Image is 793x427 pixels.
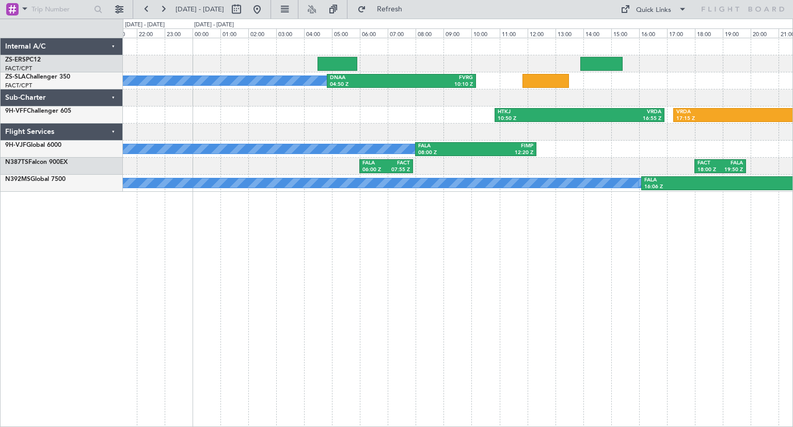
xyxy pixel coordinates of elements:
[5,65,32,72] a: FACT/CPT
[720,160,743,167] div: FALA
[5,142,61,148] a: 9H-VJFGlobal 6000
[276,28,304,38] div: 03:00
[330,81,401,88] div: 04:50 Z
[31,2,91,17] input: Trip Number
[720,166,743,174] div: 19:50 Z
[697,166,720,174] div: 18:00 Z
[5,108,71,114] a: 9H-VFFChallenger 605
[751,28,779,38] div: 20:00
[353,1,415,18] button: Refresh
[5,108,27,114] span: 9H-VFF
[471,28,499,38] div: 10:00
[500,28,528,38] div: 11:00
[388,28,416,38] div: 07:00
[556,28,583,38] div: 13:00
[304,28,332,38] div: 04:00
[125,21,165,29] div: [DATE] - [DATE]
[418,143,475,150] div: FALA
[5,74,70,80] a: ZS-SLAChallenger 350
[5,159,68,165] a: N387TSFalcon 900EX
[362,166,386,174] div: 06:00 Z
[695,28,723,38] div: 18:00
[330,74,401,82] div: DNAA
[476,143,533,150] div: FIMP
[176,5,224,14] span: [DATE] - [DATE]
[332,28,360,38] div: 05:00
[5,159,28,165] span: N387TS
[402,74,473,82] div: FVRG
[220,28,248,38] div: 01:00
[528,28,556,38] div: 12:00
[5,57,26,63] span: ZS-ERS
[5,176,66,182] a: N392MSGlobal 7500
[418,149,475,157] div: 08:00 Z
[611,28,639,38] div: 15:00
[386,166,410,174] div: 07:55 Z
[579,109,661,116] div: VRDA
[402,81,473,88] div: 10:10 Z
[476,149,533,157] div: 12:20 Z
[416,28,443,38] div: 08:00
[615,1,692,18] button: Quick Links
[676,115,778,123] div: 17:15 Z
[193,28,220,38] div: 00:00
[5,74,26,80] span: ZS-SLA
[636,5,671,16] div: Quick Links
[579,115,661,123] div: 16:55 Z
[368,6,411,13] span: Refresh
[639,28,667,38] div: 16:00
[5,176,30,182] span: N392MS
[498,109,580,116] div: HTKJ
[386,160,410,167] div: FACT
[137,28,165,38] div: 22:00
[667,28,695,38] div: 17:00
[5,82,32,89] a: FACT/CPT
[498,115,580,123] div: 10:50 Z
[360,28,388,38] div: 06:00
[676,109,778,116] div: VRDA
[362,160,386,167] div: FALA
[194,21,234,29] div: [DATE] - [DATE]
[5,142,26,148] span: 9H-VJF
[697,160,720,167] div: FACT
[248,28,276,38] div: 02:00
[443,28,471,38] div: 09:00
[583,28,611,38] div: 14:00
[165,28,193,38] div: 23:00
[5,57,41,63] a: ZS-ERSPC12
[723,28,751,38] div: 19:00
